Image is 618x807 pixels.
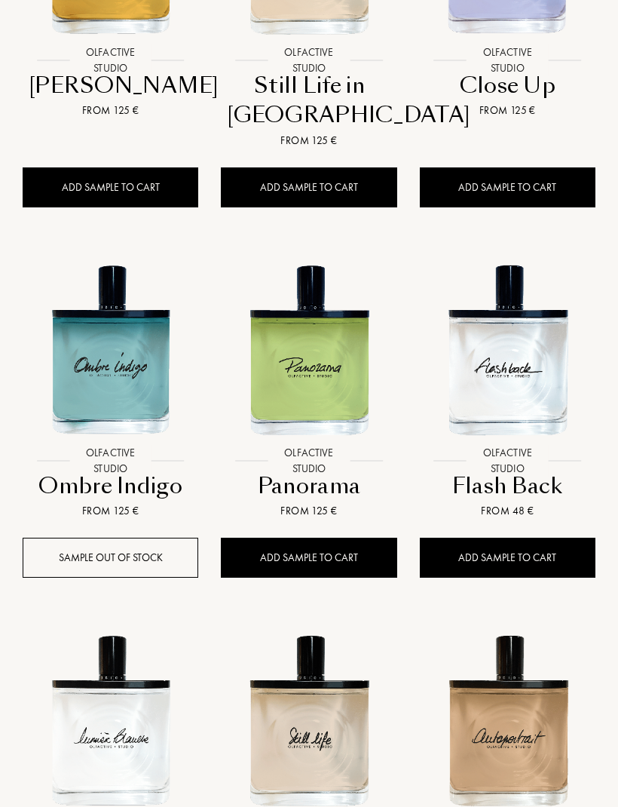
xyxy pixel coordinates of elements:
div: [PERSON_NAME] [29,71,192,100]
img: Panorama Olfactive Studio [210,250,408,449]
div: From 125 € [227,503,390,519]
div: From 125 € [29,103,192,118]
div: From 125 € [29,503,192,519]
div: Panorama [227,471,390,501]
a: Flash Back Olfactive StudioOlfactive StudioFlash BackFrom 48 € [420,234,595,539]
a: Panorama Olfactive StudioOlfactive StudioPanoramaFrom 125 € [221,234,396,539]
div: Flash Back [426,471,589,501]
div: Add sample to cart [420,538,595,578]
img: Flash Back Olfactive Studio [408,250,607,449]
div: Close Up [426,71,589,100]
img: Ombre Indigo Olfactive Studio [11,250,210,449]
div: From 125 € [426,103,589,118]
div: Sample out of stock [23,538,198,578]
div: Add sample to cart [23,167,198,207]
div: From 48 € [426,503,589,519]
div: Ombre Indigo [29,471,192,501]
div: From 125 € [227,133,390,149]
div: Add sample to cart [221,538,396,578]
div: Add sample to cart [221,167,396,207]
div: Add sample to cart [420,167,595,207]
a: Ombre Indigo Olfactive StudioOlfactive StudioOmbre IndigoFrom 125 € [23,234,198,539]
div: Still Life in [GEOGRAPHIC_DATA] [227,71,390,130]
